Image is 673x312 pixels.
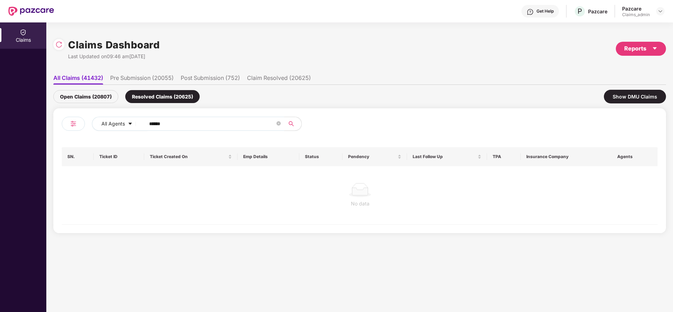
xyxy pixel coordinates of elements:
th: Insurance Company [521,147,612,166]
img: svg+xml;base64,PHN2ZyBpZD0iUmVsb2FkLTMyeDMyIiB4bWxucz0iaHR0cDovL3d3dy53My5vcmcvMjAwMC9zdmciIHdpZH... [55,41,62,48]
th: Ticket Created On [144,147,238,166]
th: Pendency [342,147,407,166]
th: SN. [62,147,94,166]
span: P [578,7,582,15]
div: Show DMU Claims [604,90,666,103]
span: Ticket Created On [150,154,227,160]
div: Last Updated on 09:46 am[DATE] [68,53,160,60]
div: Open Claims (20807) [53,90,118,103]
th: Last Follow Up [407,147,487,166]
span: close-circle [276,121,281,126]
li: Claim Resolved (20625) [247,74,311,84]
img: svg+xml;base64,PHN2ZyBpZD0iSGVscC0zMngzMiIgeG1sbnM9Imh0dHA6Ly93d3cudzMub3JnLzIwMDAvc3ZnIiB3aWR0aD... [527,8,534,15]
li: Post Submission (752) [181,74,240,84]
li: All Claims (41432) [53,74,103,84]
li: Pre Submission (20055) [110,74,174,84]
button: All Agentscaret-down [92,117,148,131]
span: search [284,121,298,127]
div: Pazcare [588,8,607,15]
th: Ticket ID [94,147,144,166]
span: Last Follow Up [413,154,476,160]
div: Resolved Claims (20625) [125,90,200,103]
div: Claims_admin [622,12,650,18]
th: TPA [487,147,521,166]
div: Pazcare [622,5,650,12]
span: Pendency [348,154,396,160]
th: Agents [612,147,658,166]
img: New Pazcare Logo [8,7,54,16]
span: All Agents [101,120,125,128]
img: svg+xml;base64,PHN2ZyBpZD0iQ2xhaW0iIHhtbG5zPSJodHRwOi8vd3d3LnczLm9yZy8yMDAwL3N2ZyIgd2lkdGg9IjIwIi... [20,29,27,36]
img: svg+xml;base64,PHN2ZyBpZD0iRHJvcGRvd24tMzJ4MzIiIHhtbG5zPSJodHRwOi8vd3d3LnczLm9yZy8yMDAwL3N2ZyIgd2... [658,8,663,14]
div: No data [67,200,653,208]
span: close-circle [276,121,281,127]
div: Reports [624,44,658,53]
div: Get Help [537,8,554,14]
span: caret-down [652,46,658,51]
h1: Claims Dashboard [68,37,160,53]
span: caret-down [128,121,133,127]
img: svg+xml;base64,PHN2ZyB4bWxucz0iaHR0cDovL3d3dy53My5vcmcvMjAwMC9zdmciIHdpZHRoPSIyNCIgaGVpZ2h0PSIyNC... [69,120,78,128]
th: Emp Details [238,147,299,166]
th: Status [299,147,343,166]
button: search [284,117,302,131]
